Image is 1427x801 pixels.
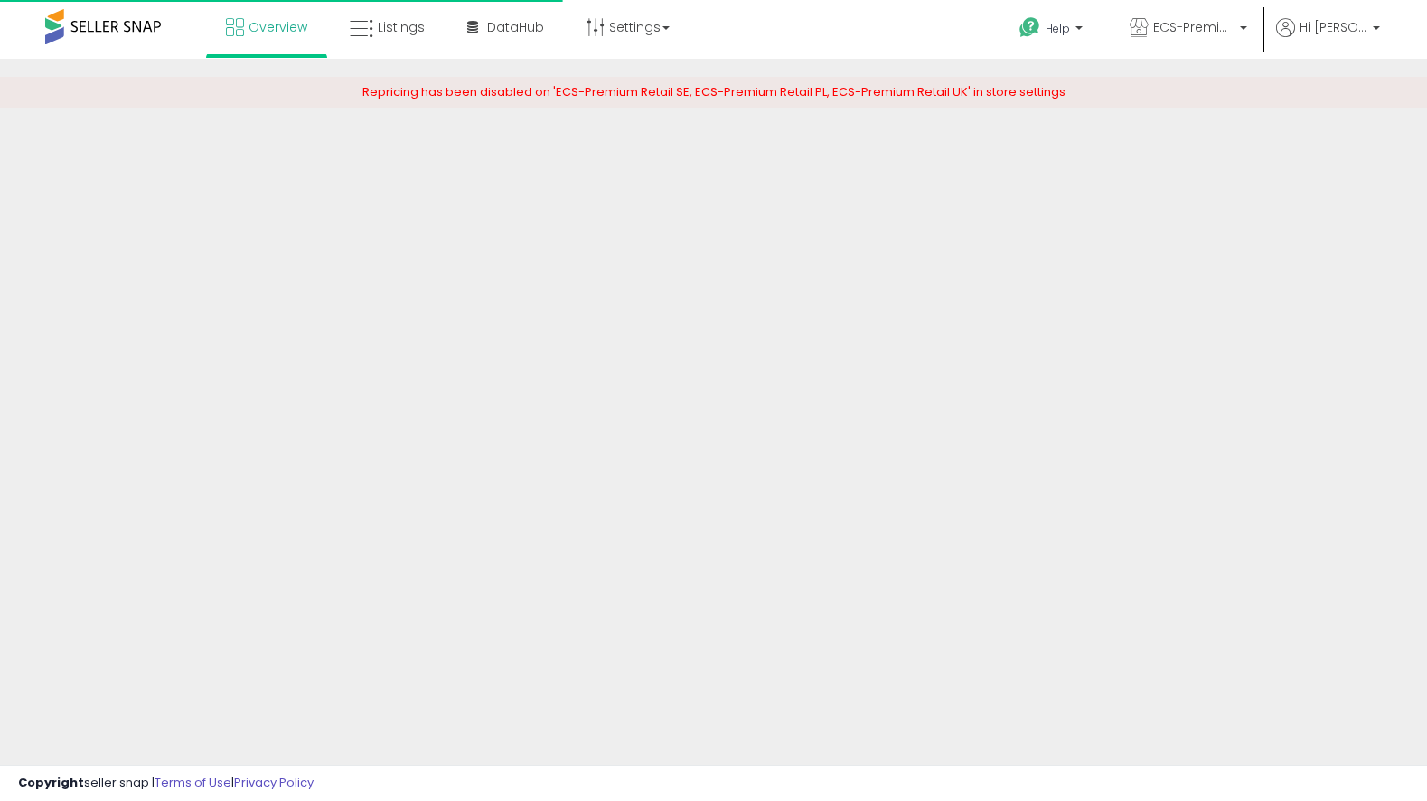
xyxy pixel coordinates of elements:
span: Repricing has been disabled on 'ECS-Premium Retail SE, ECS-Premium Retail PL, ECS-Premium Retail ... [362,83,1066,100]
i: Get Help [1019,16,1041,39]
span: Help [1046,21,1070,36]
a: Hi [PERSON_NAME] [1276,18,1380,59]
span: Overview [249,18,307,36]
a: Terms of Use [155,774,231,791]
span: ECS-Premium Retail IT [1153,18,1235,36]
div: seller snap | | [18,775,314,792]
span: Hi [PERSON_NAME] [1300,18,1367,36]
a: Help [1005,3,1101,59]
a: Privacy Policy [234,774,314,791]
strong: Copyright [18,774,84,791]
span: Listings [378,18,425,36]
span: DataHub [487,18,544,36]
